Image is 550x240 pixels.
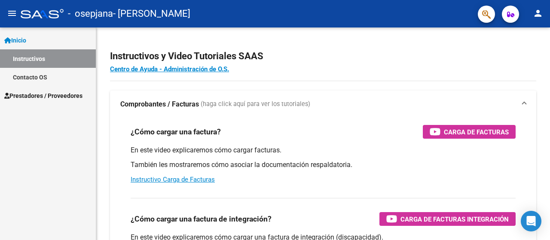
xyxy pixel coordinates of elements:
[110,48,536,64] h2: Instructivos y Video Tutoriales SAAS
[131,126,221,138] h3: ¿Cómo cargar una factura?
[400,214,509,225] span: Carga de Facturas Integración
[131,146,516,155] p: En este video explicaremos cómo cargar facturas.
[131,213,272,225] h3: ¿Cómo cargar una factura de integración?
[113,4,190,23] span: - [PERSON_NAME]
[110,65,229,73] a: Centro de Ayuda - Administración de O.S.
[533,8,543,18] mat-icon: person
[4,91,82,100] span: Prestadores / Proveedores
[131,176,215,183] a: Instructivo Carga de Facturas
[423,125,516,139] button: Carga de Facturas
[379,212,516,226] button: Carga de Facturas Integración
[201,100,310,109] span: (haga click aquí para ver los tutoriales)
[120,100,199,109] strong: Comprobantes / Facturas
[68,4,113,23] span: - osepjana
[7,8,17,18] mat-icon: menu
[110,91,536,118] mat-expansion-panel-header: Comprobantes / Facturas (haga click aquí para ver los tutoriales)
[521,211,541,231] div: Open Intercom Messenger
[444,127,509,137] span: Carga de Facturas
[131,160,516,170] p: También les mostraremos cómo asociar la documentación respaldatoria.
[4,36,26,45] span: Inicio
